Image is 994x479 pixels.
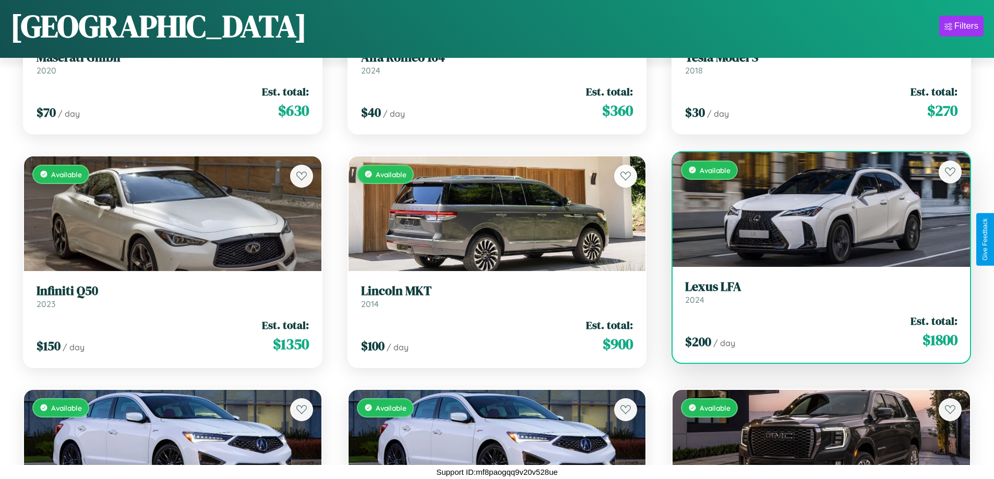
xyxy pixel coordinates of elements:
[361,65,380,76] span: 2024
[37,50,309,76] a: Maserati Ghibli2020
[603,334,633,354] span: $ 900
[383,108,405,119] span: / day
[685,279,957,294] h3: Lexus LFA
[37,299,55,309] span: 2023
[361,284,633,309] a: Lincoln MKT2014
[37,337,61,354] span: $ 150
[361,50,633,76] a: Alfa Romeo 1642024
[278,100,309,121] span: $ 630
[262,317,309,333] span: Est. total:
[685,294,704,305] span: 2024
[37,104,56,121] span: $ 70
[436,465,558,479] p: Support ID: mf8paogqq9v20v528ue
[387,342,409,352] span: / day
[361,299,379,309] span: 2014
[273,334,309,354] span: $ 1350
[58,108,80,119] span: / day
[262,84,309,99] span: Est. total:
[954,21,978,31] div: Filters
[51,170,82,179] span: Available
[376,170,406,179] span: Available
[51,403,82,412] span: Available
[911,84,957,99] span: Est. total:
[685,50,957,76] a: Tesla Model S2018
[685,333,711,350] span: $ 200
[685,65,703,76] span: 2018
[602,100,633,121] span: $ 360
[63,342,85,352] span: / day
[10,5,307,47] h1: [GEOGRAPHIC_DATA]
[685,50,957,65] h3: Tesla Model S
[361,50,633,65] h3: Alfa Romeo 164
[981,218,989,261] div: Give Feedback
[927,100,957,121] span: $ 270
[685,279,957,305] a: Lexus LFA2024
[376,403,406,412] span: Available
[586,317,633,333] span: Est. total:
[700,166,730,175] span: Available
[361,337,385,354] span: $ 100
[361,284,633,299] h3: Lincoln MKT
[700,403,730,412] span: Available
[923,329,957,350] span: $ 1800
[685,104,705,121] span: $ 30
[361,104,381,121] span: $ 40
[713,338,735,348] span: / day
[707,108,729,119] span: / day
[37,65,56,76] span: 2020
[37,284,309,309] a: Infiniti Q502023
[586,84,633,99] span: Est. total:
[939,16,984,36] button: Filters
[911,313,957,328] span: Est. total:
[37,50,309,65] h3: Maserati Ghibli
[37,284,309,299] h3: Infiniti Q50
